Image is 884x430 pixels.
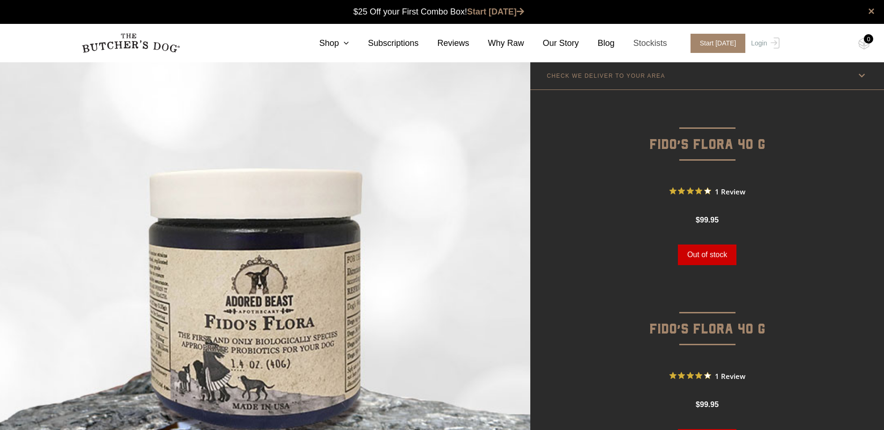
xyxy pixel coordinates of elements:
button: Out of stock [678,245,736,265]
button: Rated 4 out of 5 stars from 1 reviews. Jump to reviews. [669,184,745,198]
p: Fido’s Flora 40 g [530,279,884,350]
bdi: 99.95 [696,216,719,224]
a: Why Raw [469,37,524,50]
a: Start [DATE] [681,34,749,53]
a: CHECK WE DELIVER TO YOUR AREA [530,62,884,89]
a: Login [749,34,779,53]
span: $ [696,216,700,224]
a: Start [DATE] [467,7,524,16]
a: Reviews [419,37,469,50]
div: 0 [864,34,873,44]
button: Rated 4 out of 5 stars from 1 reviews. Jump to reviews. [669,369,745,383]
a: Our Story [524,37,579,50]
a: Blog [579,37,615,50]
span: 1 Review [715,369,745,383]
a: close [868,6,875,17]
img: TBD_Cart-Empty.png [858,37,870,50]
p: Fido’s Flora 40 g [530,95,884,165]
a: Subscriptions [349,37,418,50]
a: Shop [300,37,349,50]
p: CHECK WE DELIVER TO YOUR AREA [547,73,665,79]
span: $ [696,400,700,408]
a: Stockists [615,37,667,50]
bdi: 99.95 [696,400,719,408]
span: 1 Review [715,184,745,198]
span: Start [DATE] [691,34,746,53]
